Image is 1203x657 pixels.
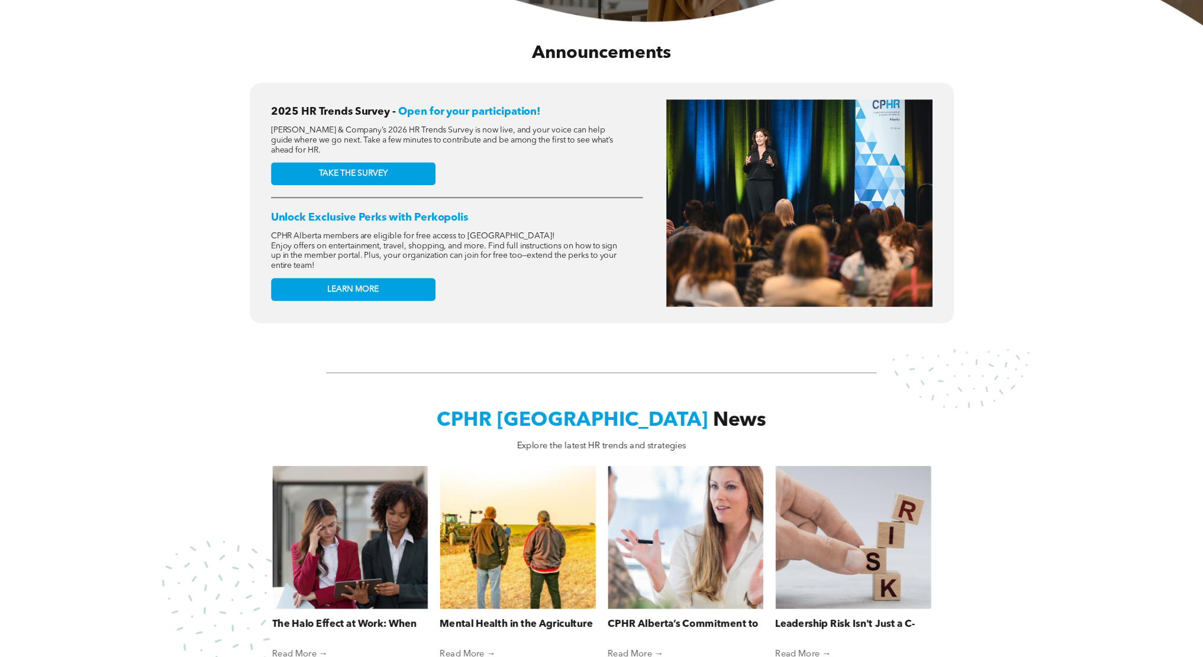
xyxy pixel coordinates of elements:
[271,241,618,270] span: Enjoy offers on entertainment, travel, shopping, and more. Find full instructions on how to sign ...
[775,617,931,632] a: Leadership Risk Isn't Just a C-Suite Concern
[271,278,436,301] a: LEARN MORE
[271,162,436,185] a: TAKE THE SURVEY
[532,44,670,62] span: Announcements
[440,617,595,632] a: Mental Health in the Agriculture Industry
[319,169,388,179] span: TAKE THE SURVEY
[271,231,555,240] span: CPHR Alberta members are eligible for free access to [GEOGRAPHIC_DATA]!
[608,617,763,632] a: CPHR Alberta’s Commitment to Supporting Reservists
[713,411,766,431] span: News
[272,617,428,632] a: The Halo Effect at Work: When First Impressions Cloud Fair Judgment
[327,284,378,294] span: LEARN MORE
[517,442,686,451] span: Explore the latest HR trends and strategies
[271,212,469,223] span: Unlock Exclusive Perks with Perkopolis
[271,106,396,117] span: 2025 HR Trends Survey -
[398,106,540,117] span: Open for your participation!
[437,411,708,431] span: CPHR [GEOGRAPHIC_DATA]
[271,126,614,154] span: [PERSON_NAME] & Company’s 2026 HR Trends Survey is now live, and your voice can help guide where ...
